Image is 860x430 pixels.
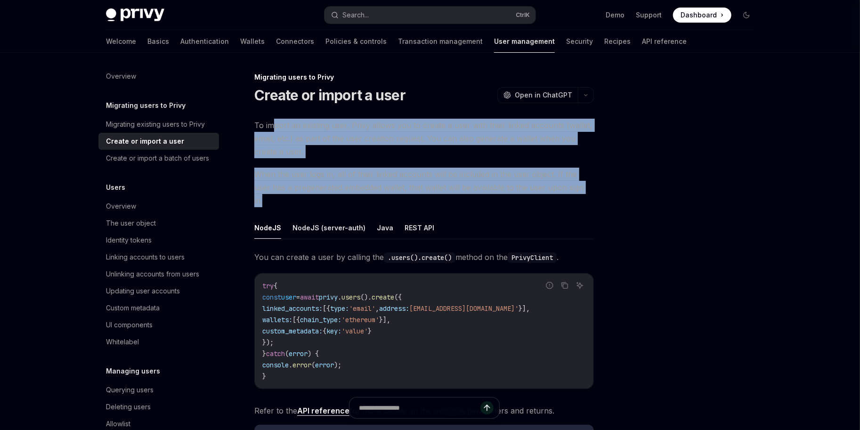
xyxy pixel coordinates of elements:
span: error [315,361,334,369]
span: key: [326,327,341,335]
span: , [375,304,379,313]
span: When the user logs in, all of their linked accounts will be included in the user object. If the u... [254,168,594,207]
a: Custom metadata [98,300,219,316]
div: Whitelabel [106,336,139,348]
code: PrivyClient [508,252,557,263]
h5: Users [106,182,125,193]
div: UI components [106,319,153,331]
a: Security [566,30,593,53]
span: error [289,349,308,358]
a: User management [494,30,555,53]
span: await [300,293,319,301]
a: Linking accounts to users [98,249,219,266]
a: UI components [98,316,219,333]
div: Allowlist [106,418,130,430]
span: ({ [394,293,402,301]
button: Report incorrect code [544,279,556,292]
span: error [292,361,311,369]
span: privy [319,293,338,301]
button: Search...CtrlK [325,7,535,24]
span: ( [285,349,289,358]
button: NodeJS [254,217,281,239]
span: } [262,349,266,358]
a: Unlinking accounts from users [98,266,219,283]
span: console [262,361,289,369]
span: try [262,282,274,290]
a: Transaction management [398,30,483,53]
span: chain_type: [300,316,341,324]
div: The user object [106,218,156,229]
span: ); [334,361,341,369]
a: Welcome [106,30,136,53]
a: Dashboard [673,8,731,23]
span: user [281,293,296,301]
a: Migrating existing users to Privy [98,116,219,133]
a: Basics [147,30,169,53]
img: dark logo [106,8,164,22]
span: Open in ChatGPT [515,90,572,100]
a: Recipes [604,30,631,53]
span: const [262,293,281,301]
a: Identity tokens [98,232,219,249]
span: }); [262,338,274,347]
button: Ask AI [574,279,586,292]
a: Overview [98,198,219,215]
div: Deleting users [106,401,151,413]
h5: Managing users [106,365,160,377]
span: } [262,372,266,381]
button: Send message [480,401,494,414]
h5: Migrating users to Privy [106,100,186,111]
a: Demo [606,10,625,20]
span: create [372,293,394,301]
a: Create or import a user [98,133,219,150]
span: You can create a user by calling the method on the . [254,251,594,264]
span: }], [379,316,390,324]
span: }], [519,304,530,313]
a: The user object [98,215,219,232]
a: Wallets [240,30,265,53]
div: Search... [342,9,369,21]
span: { [323,327,326,335]
a: Updating user accounts [98,283,219,300]
div: Updating user accounts [106,285,180,297]
span: (). [360,293,372,301]
button: Java [377,217,393,239]
a: Connectors [276,30,314,53]
span: = [296,293,300,301]
span: 'value' [341,327,368,335]
a: Support [636,10,662,20]
button: REST API [405,217,434,239]
a: API reference [642,30,687,53]
span: catch [266,349,285,358]
div: Migrating users to Privy [254,73,594,82]
a: Authentication [180,30,229,53]
span: To import an existing user, Privy allows you to create a user with their linked accounts (wallet,... [254,119,594,158]
button: Open in ChatGPT [497,87,578,103]
span: address: [379,304,409,313]
span: wallets: [262,316,292,324]
span: 'ethereum' [341,316,379,324]
a: Deleting users [98,398,219,415]
div: Overview [106,71,136,82]
span: . [338,293,341,301]
div: Linking accounts to users [106,252,185,263]
h1: Create or import a user [254,87,406,104]
span: 'email' [349,304,375,313]
div: Migrating existing users to Privy [106,119,205,130]
a: Overview [98,68,219,85]
span: [EMAIL_ADDRESS][DOMAIN_NAME]' [409,304,519,313]
span: } [368,327,372,335]
div: Querying users [106,384,154,396]
div: Unlinking accounts from users [106,268,199,280]
a: Create or import a batch of users [98,150,219,167]
div: Identity tokens [106,235,152,246]
span: ( [311,361,315,369]
span: [{ [292,316,300,324]
button: Toggle dark mode [739,8,754,23]
button: Copy the contents from the code block [559,279,571,292]
span: linked_accounts: [262,304,323,313]
div: Create or import a batch of users [106,153,209,164]
a: Whitelabel [98,333,219,350]
button: NodeJS (server-auth) [292,217,365,239]
span: users [341,293,360,301]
